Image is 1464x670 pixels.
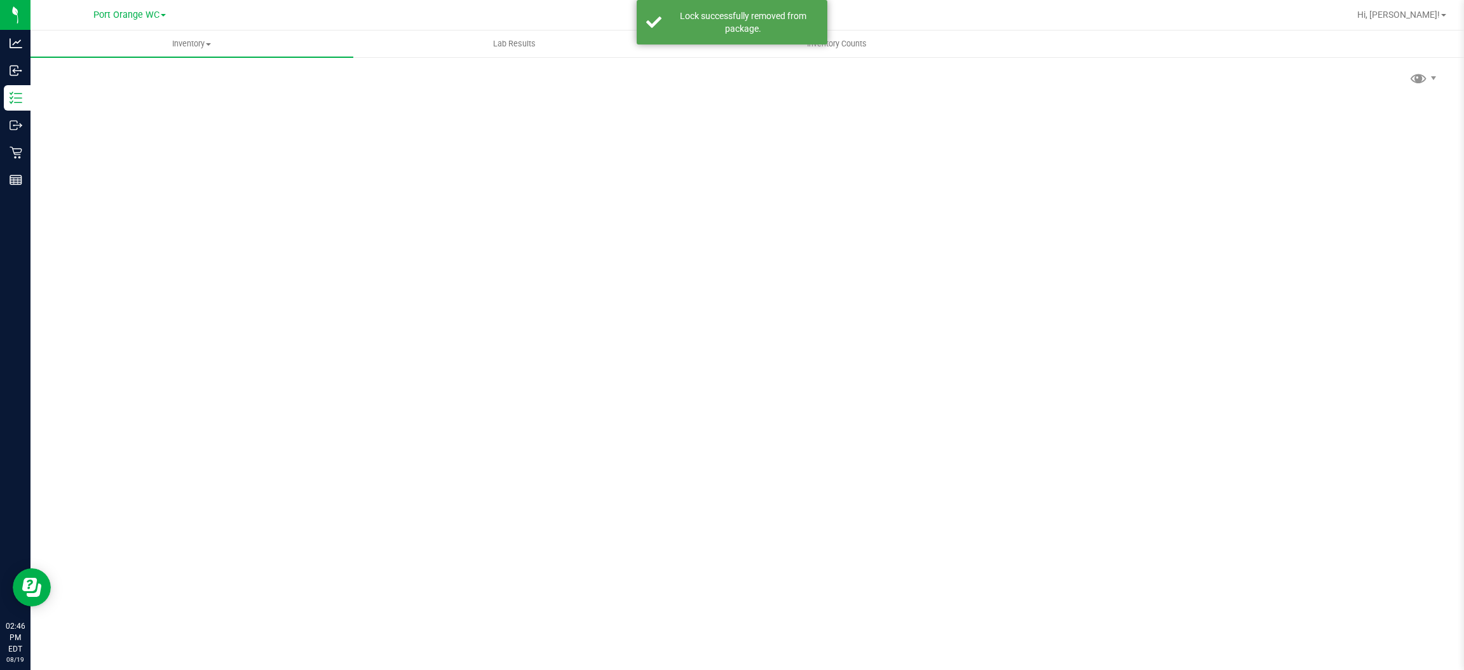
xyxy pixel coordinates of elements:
p: 08/19 [6,655,25,664]
inline-svg: Analytics [10,37,22,50]
iframe: Resource center [13,568,51,606]
span: Port Orange WC [93,10,159,20]
span: Hi, [PERSON_NAME]! [1357,10,1440,20]
span: Inventory [30,38,353,50]
a: Inventory Counts [675,31,998,57]
a: Inventory [30,31,353,57]
inline-svg: Retail [10,146,22,159]
span: Lab Results [476,38,553,50]
inline-svg: Reports [10,174,22,186]
a: Lab Results [353,31,676,57]
p: 02:46 PM EDT [6,620,25,655]
inline-svg: Inventory [10,92,22,104]
span: Inventory Counts [790,38,884,50]
inline-svg: Inbound [10,64,22,77]
inline-svg: Outbound [10,119,22,132]
div: Lock successfully removed from package. [668,10,818,35]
